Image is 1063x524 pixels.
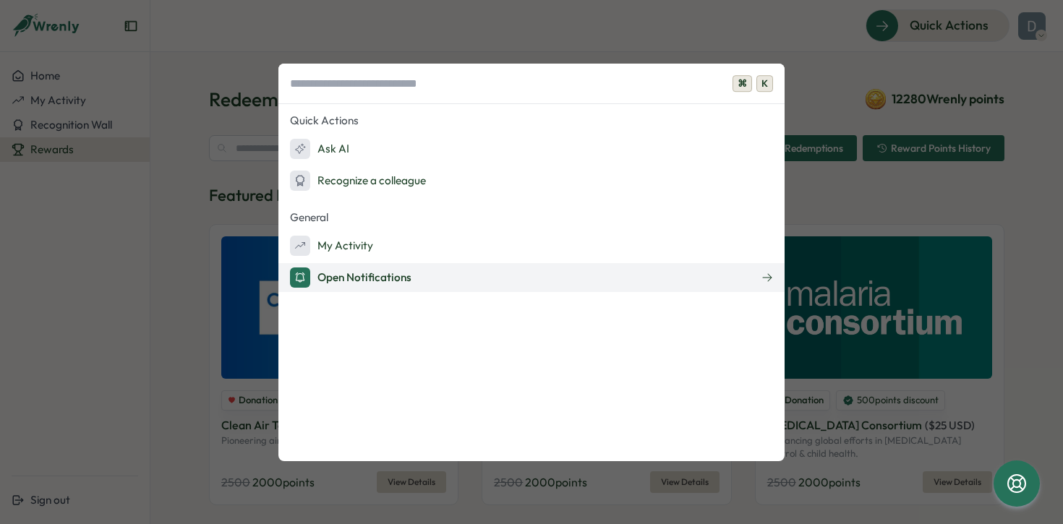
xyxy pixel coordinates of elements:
[278,231,785,260] button: My Activity
[290,171,426,191] div: Recognize a colleague
[278,134,785,163] button: Ask AI
[290,236,373,256] div: My Activity
[278,207,785,228] p: General
[278,166,785,195] button: Recognize a colleague
[290,139,349,159] div: Ask AI
[290,267,411,288] div: Open Notifications
[756,75,773,93] span: K
[278,110,785,132] p: Quick Actions
[733,75,752,93] span: ⌘
[278,263,785,292] button: Open Notifications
